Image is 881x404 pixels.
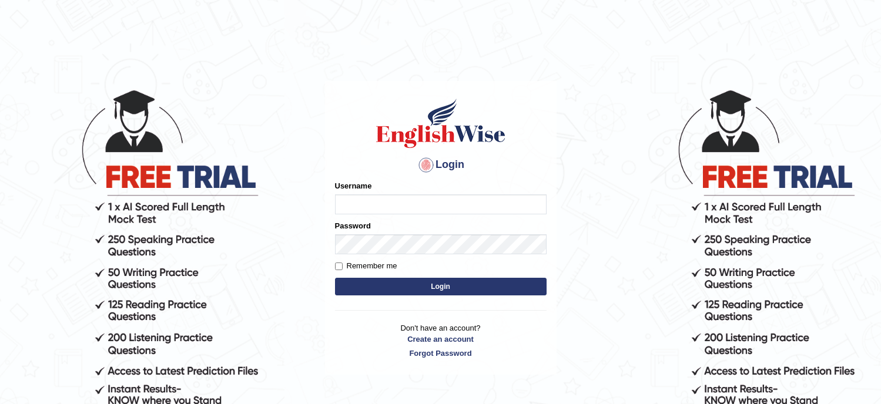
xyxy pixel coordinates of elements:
[335,334,547,345] a: Create an account
[335,180,372,191] label: Username
[335,278,547,295] button: Login
[335,262,343,270] input: Remember me
[335,322,547,359] p: Don't have an account?
[335,156,547,174] h4: Login
[335,348,547,359] a: Forgot Password
[374,97,508,150] img: Logo of English Wise sign in for intelligent practice with AI
[335,260,397,272] label: Remember me
[335,220,371,231] label: Password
